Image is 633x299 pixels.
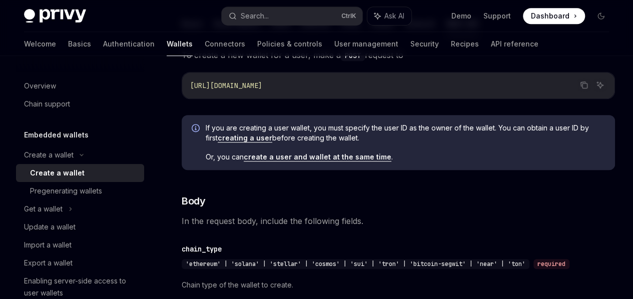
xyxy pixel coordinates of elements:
img: dark logo [24,9,86,23]
span: Ask AI [384,11,404,21]
div: chain_type [182,244,222,254]
div: Search... [241,10,269,22]
div: Chain support [24,98,70,110]
a: create a user and wallet at the same time [244,152,391,161]
a: Dashboard [523,8,585,24]
a: API reference [491,32,538,56]
div: Update a wallet [24,221,76,233]
a: Update a wallet [16,218,144,236]
button: Copy the contents from the code block [577,78,590,91]
div: Pregenerating wallets [30,185,102,197]
a: Chain support [16,95,144,113]
a: Basics [68,32,91,56]
div: Export a wallet [24,257,73,269]
span: Or, you can . [206,152,605,162]
a: Import a wallet [16,236,144,254]
button: Search...CtrlK [222,7,362,25]
span: Ctrl K [341,12,356,20]
span: Chain type of the wallet to create. [182,279,615,291]
h5: Embedded wallets [24,129,89,141]
div: Create a wallet [30,167,85,179]
a: Export a wallet [16,254,144,272]
a: Security [410,32,439,56]
div: Overview [24,80,56,92]
a: Connectors [205,32,245,56]
span: If you are creating a user wallet, you must specify the user ID as the owner of the wallet. You c... [206,123,605,143]
svg: Info [192,124,202,134]
a: creating a user [218,133,272,142]
a: User management [334,32,398,56]
div: required [533,259,569,269]
a: Create a wallet [16,164,144,182]
button: Toggle dark mode [593,8,609,24]
a: Overview [16,77,144,95]
a: Welcome [24,32,56,56]
a: Demo [451,11,471,21]
div: Import a wallet [24,239,72,251]
a: Wallets [167,32,193,56]
button: Ask AI [593,78,606,91]
button: Ask AI [367,7,411,25]
a: Recipes [451,32,479,56]
span: In the request body, include the following fields. [182,214,615,228]
span: Body [182,194,205,208]
span: [URL][DOMAIN_NAME] [190,81,262,90]
a: Support [483,11,511,21]
div: Enabling server-side access to user wallets [24,275,138,299]
a: Authentication [103,32,155,56]
a: Pregenerating wallets [16,182,144,200]
span: Dashboard [531,11,569,21]
a: Policies & controls [257,32,322,56]
span: 'ethereum' | 'solana' | 'stellar' | 'cosmos' | 'sui' | 'tron' | 'bitcoin-segwit' | 'near' | 'ton' [186,260,525,268]
div: Get a wallet [24,203,63,215]
div: Create a wallet [24,149,74,161]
